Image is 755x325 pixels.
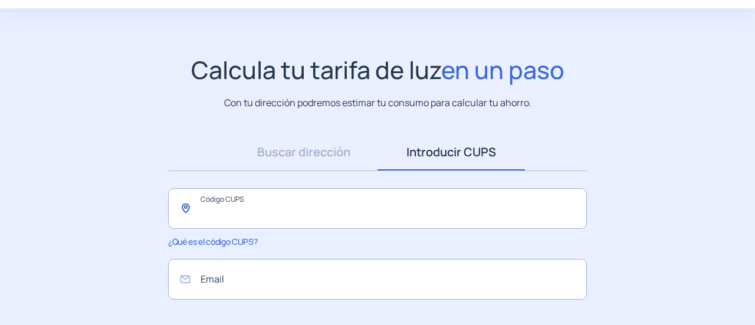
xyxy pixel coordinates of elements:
[377,134,525,170] a: Introducir CUPS
[191,55,564,84] h1: Calcula tu tarifa de luz
[230,134,377,170] a: Buscar dirección
[168,236,257,247] span: ¿Qué es el código CUPS?
[441,53,564,86] span: en un paso
[224,96,531,110] p: Con tu dirección podremos estimar tu consumo para calcular tu ahorro.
